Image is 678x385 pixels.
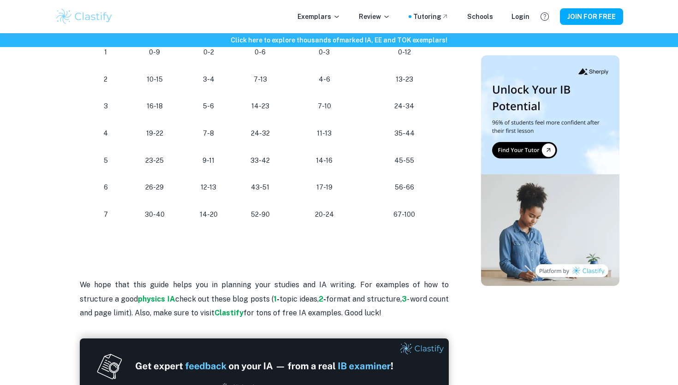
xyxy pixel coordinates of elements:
[243,127,278,140] p: 24-32
[292,181,356,194] p: 17-19
[189,100,228,113] p: 5-6
[214,308,244,317] a: Clastify
[481,55,619,286] img: Thumbnail
[292,208,356,221] p: 20-24
[292,127,356,140] p: 11-13
[243,73,278,86] p: 7-13
[292,73,356,86] p: 4-6
[323,295,326,303] strong: -
[135,46,174,59] p: 0-9
[319,295,323,303] a: 2
[91,181,120,194] p: 6
[135,127,174,140] p: 19-22
[55,7,113,26] img: Clastify logo
[537,9,553,24] button: Help and Feedback
[189,46,228,59] p: 0-2
[243,181,278,194] p: 43-51
[2,35,676,45] h6: Click here to explore thousands of marked IA, EE and TOK exemplars !
[91,127,120,140] p: 4
[292,46,356,59] p: 0-3
[359,12,390,22] p: Review
[467,12,493,22] a: Schools
[292,100,356,113] p: 7-10
[243,46,278,59] p: 0-6
[277,295,280,303] strong: -
[189,73,228,86] p: 3-4
[189,154,228,167] p: 9-11
[189,127,228,140] p: 7-8
[274,295,277,303] a: 1
[243,208,278,221] p: 52-90
[135,154,174,167] p: 23-25
[80,278,449,320] p: We hope that this guide helps you in planning your studies and IA writing. For examples of how to...
[511,12,529,22] a: Login
[91,154,120,167] p: 5
[91,73,120,86] p: 2
[371,181,438,194] p: 56-66
[297,12,340,22] p: Exemplars
[243,100,278,113] p: 14-23
[135,73,174,86] p: 10-15
[413,12,449,22] a: Tutoring
[560,8,623,25] button: JOIN FOR FREE
[371,73,438,86] p: 13-23
[91,100,120,113] p: 3
[243,154,278,167] p: 33-42
[402,295,407,303] a: 3
[91,46,120,59] p: 1
[371,208,438,221] p: 67-100
[135,181,174,194] p: 26-29
[91,208,120,221] p: 7
[292,154,356,167] p: 14-16
[371,127,438,140] p: 35-44
[189,181,228,194] p: 12-13
[135,100,174,113] p: 16-18
[135,208,174,221] p: 30-40
[371,46,438,59] p: 0-12
[371,154,438,167] p: 45-55
[138,295,175,303] a: physics IA
[371,100,438,113] p: 24-34
[189,208,228,221] p: 14-20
